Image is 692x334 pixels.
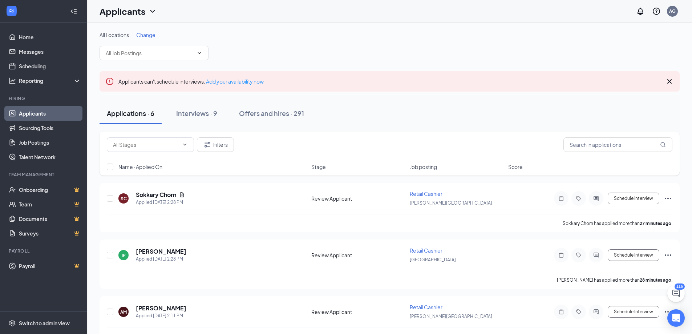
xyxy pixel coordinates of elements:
[660,142,666,148] svg: MagnifyingGlass
[118,78,264,85] span: Applicants can't schedule interviews.
[239,109,304,118] div: Offers and hires · 291
[113,141,179,149] input: All Stages
[19,182,81,197] a: OnboardingCrown
[675,283,685,290] div: 115
[136,32,155,38] span: Change
[652,7,661,16] svg: QuestionInfo
[136,255,186,263] div: Applied [DATE] 2:28 PM
[148,7,157,16] svg: ChevronDown
[182,142,188,148] svg: ChevronDown
[311,251,405,259] div: Review Applicant
[9,95,80,101] div: Hiring
[667,285,685,302] button: ChatActive
[9,319,16,327] svg: Settings
[640,221,671,226] b: 27 minutes ago
[19,259,81,273] a: PayrollCrown
[120,309,127,315] div: AM
[122,252,126,258] div: IP
[557,252,566,258] svg: Note
[592,309,600,315] svg: ActiveChat
[136,191,176,199] h5: Sokkary Chorn
[574,196,583,201] svg: Tag
[136,248,186,255] h5: [PERSON_NAME]
[100,32,129,38] span: All Locations
[105,77,114,86] svg: Error
[608,249,659,261] button: Schedule Interview
[19,44,81,59] a: Messages
[664,194,672,203] svg: Ellipses
[19,212,81,226] a: DocumentsCrown
[9,77,16,84] svg: Analysis
[608,193,659,204] button: Schedule Interview
[410,163,437,170] span: Job posting
[608,306,659,318] button: Schedule Interview
[19,319,70,327] div: Switch to admin view
[636,7,645,16] svg: Notifications
[9,248,80,254] div: Payroll
[664,251,672,259] svg: Ellipses
[19,150,81,164] a: Talent Network
[311,195,405,202] div: Review Applicant
[563,220,672,226] p: Sokkary Chorn has applied more than .
[19,121,81,135] a: Sourcing Tools
[136,304,186,312] h5: [PERSON_NAME]
[206,78,264,85] a: Add your availability now
[197,50,202,56] svg: ChevronDown
[19,30,81,44] a: Home
[410,247,442,254] span: Retail Cashier
[19,197,81,212] a: TeamCrown
[70,8,77,15] svg: Collapse
[563,137,672,152] input: Search in applications
[672,289,680,298] svg: ChatActive
[410,200,492,206] span: [PERSON_NAME][GEOGRAPHIC_DATA]
[136,312,186,319] div: Applied [DATE] 2:11 PM
[8,7,15,15] svg: WorkstreamLogo
[557,277,672,283] p: [PERSON_NAME] has applied more than .
[508,163,523,170] span: Score
[410,314,492,319] span: [PERSON_NAME][GEOGRAPHIC_DATA]
[557,309,566,315] svg: Note
[19,226,81,241] a: SurveysCrown
[179,192,185,198] svg: Document
[176,109,217,118] div: Interviews · 9
[118,163,162,170] span: Name · Applied On
[410,190,442,197] span: Retail Cashier
[669,8,676,14] div: AG
[592,196,600,201] svg: ActiveChat
[574,309,583,315] svg: Tag
[19,106,81,121] a: Applicants
[410,304,442,310] span: Retail Cashier
[9,172,80,178] div: Team Management
[640,277,671,283] b: 28 minutes ago
[121,196,127,202] div: SC
[574,252,583,258] svg: Tag
[100,5,145,17] h1: Applicants
[557,196,566,201] svg: Note
[410,257,456,262] span: [GEOGRAPHIC_DATA]
[667,309,685,327] div: Open Intercom Messenger
[664,307,672,316] svg: Ellipses
[19,77,81,84] div: Reporting
[19,59,81,73] a: Scheduling
[665,77,674,86] svg: Cross
[311,163,326,170] span: Stage
[197,137,234,152] button: Filter Filters
[311,308,405,315] div: Review Applicant
[592,252,600,258] svg: ActiveChat
[19,135,81,150] a: Job Postings
[136,199,185,206] div: Applied [DATE] 2:28 PM
[107,109,154,118] div: Applications · 6
[203,140,212,149] svg: Filter
[106,49,194,57] input: All Job Postings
